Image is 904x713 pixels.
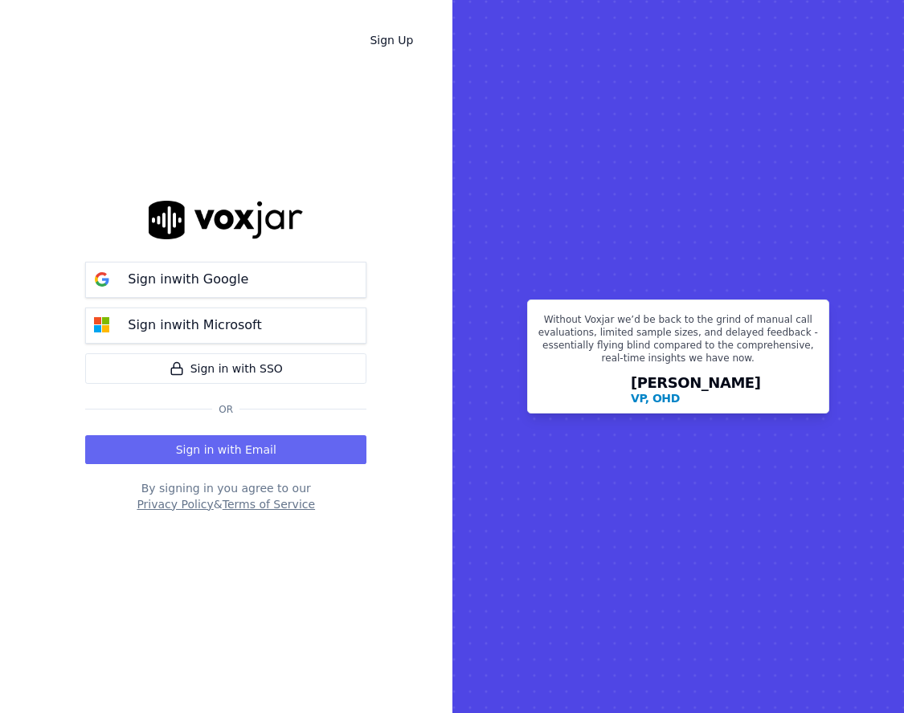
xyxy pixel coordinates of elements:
[223,496,315,512] button: Terms of Service
[85,480,366,512] div: By signing in you agree to our &
[631,376,761,406] div: [PERSON_NAME]
[86,263,118,295] img: google Sign in button
[149,201,303,238] img: logo
[85,353,366,384] a: Sign in with SSO
[128,316,261,335] p: Sign in with Microsoft
[85,262,366,298] button: Sign inwith Google
[538,313,819,371] p: Without Voxjar we’d be back to the grind of manual call evaluations, limited sample sizes, and de...
[86,309,118,341] img: microsoft Sign in button
[85,308,366,344] button: Sign inwith Microsoft
[631,390,680,406] p: VP, OHD
[357,26,426,55] a: Sign Up
[85,435,366,464] button: Sign in with Email
[128,270,248,289] p: Sign in with Google
[212,403,239,416] span: Or
[137,496,213,512] button: Privacy Policy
